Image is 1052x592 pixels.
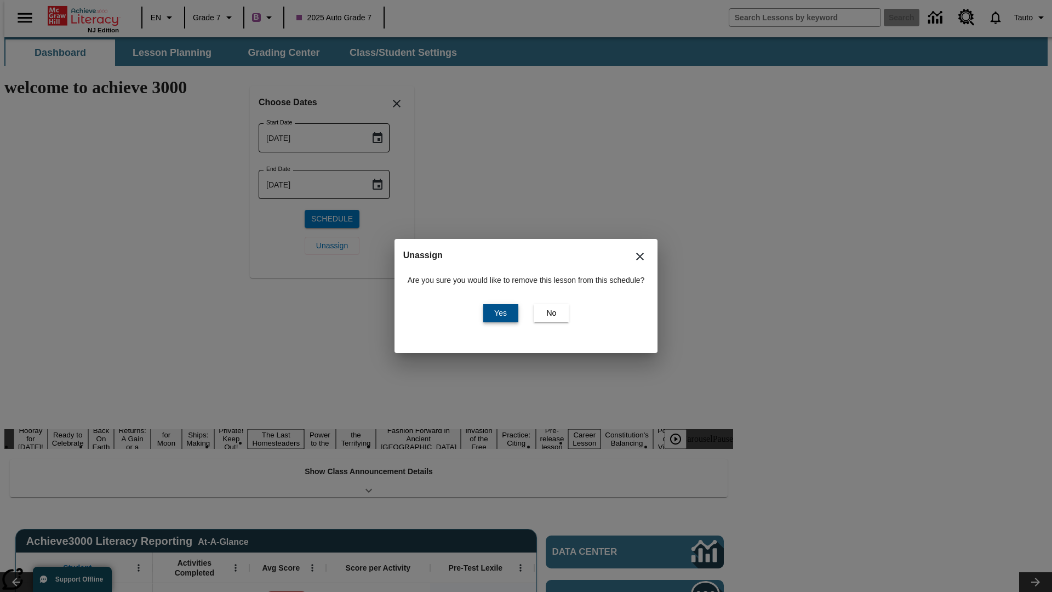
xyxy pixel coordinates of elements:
body: Maximum 600 characters Press Escape to exit toolbar Press Alt + F10 to reach toolbar [4,9,160,19]
button: Yes [483,304,518,322]
p: Are you sure you would like to remove this lesson from this schedule? [408,275,645,286]
span: No [546,308,556,319]
button: Close [627,243,653,270]
button: No [534,304,569,322]
h2: Unassign [403,248,649,263]
span: Yes [494,308,507,319]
